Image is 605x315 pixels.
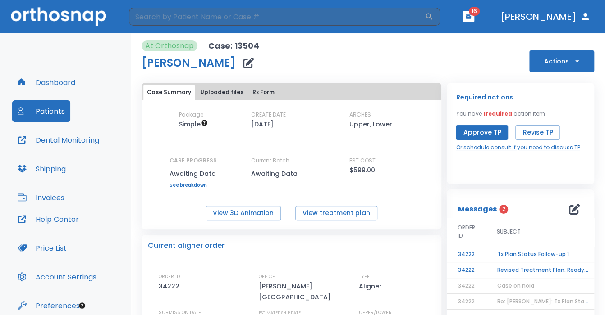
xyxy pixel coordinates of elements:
p: Awaiting Data [251,168,332,179]
td: 34222 [447,247,486,262]
p: 34222 [159,281,183,292]
img: Orthosnap [11,7,106,26]
p: Case: 13504 [208,40,259,51]
td: Tx Plan Status Follow-up 1 [486,247,599,262]
span: Case on hold [497,282,534,289]
button: Patients [12,100,70,122]
span: 34222 [458,297,474,305]
p: Upper, Lower [349,119,392,130]
button: Dashboard [12,72,81,93]
span: 16 [469,7,480,16]
button: Price List [12,237,72,259]
span: 34222 [458,282,474,289]
p: EST COST [349,157,376,165]
p: You have action item [456,110,545,118]
p: ORDER ID [159,273,180,281]
a: Or schedule consult if you need to discuss TP [456,144,580,152]
p: Current Batch [251,157,332,165]
p: [PERSON_NAME][GEOGRAPHIC_DATA] [259,281,335,302]
button: Approve TP [456,125,508,140]
span: 2 [499,205,508,214]
span: SUBJECT [497,228,521,236]
button: Uploaded files [197,85,247,100]
td: Revised Treatment Plan: Ready for Approval [486,262,599,278]
span: ORDER ID [458,224,475,240]
button: Invoices [12,187,70,208]
span: 1 required [483,110,512,117]
p: ARCHES [349,111,371,119]
h1: [PERSON_NAME] [142,58,236,68]
button: View treatment plan [295,206,377,220]
p: [DATE] [251,119,274,130]
button: Actions [529,50,594,72]
p: At Orthosnap [145,40,194,51]
p: TYPE [358,273,369,281]
td: 34222 [447,262,486,278]
p: OFFICE [259,273,275,281]
p: Awaiting Data [170,168,217,179]
p: Current aligner order [148,240,225,251]
p: $599.00 [349,165,375,175]
input: Search by Patient Name or Case # [129,8,425,26]
span: Up to 10 Steps (20 aligners) [179,120,208,129]
p: CASE PROGRESS [170,157,217,165]
button: Revise TP [515,125,560,140]
p: Messages [458,204,496,215]
button: Help Center [12,208,84,230]
button: View 3D Animation [206,206,281,220]
div: Tooltip anchor [78,301,86,310]
button: Case Summary [143,85,195,100]
p: Package [179,111,203,119]
p: Required actions [456,92,513,103]
p: Aligner [358,281,385,292]
button: Dental Monitoring [12,129,105,151]
p: CREATE DATE [251,111,286,119]
button: [PERSON_NAME] [497,9,594,25]
div: tabs [143,85,440,100]
button: Shipping [12,158,71,180]
a: See breakdown [170,183,217,188]
button: Rx Form [249,85,278,100]
button: Account Settings [12,266,102,288]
